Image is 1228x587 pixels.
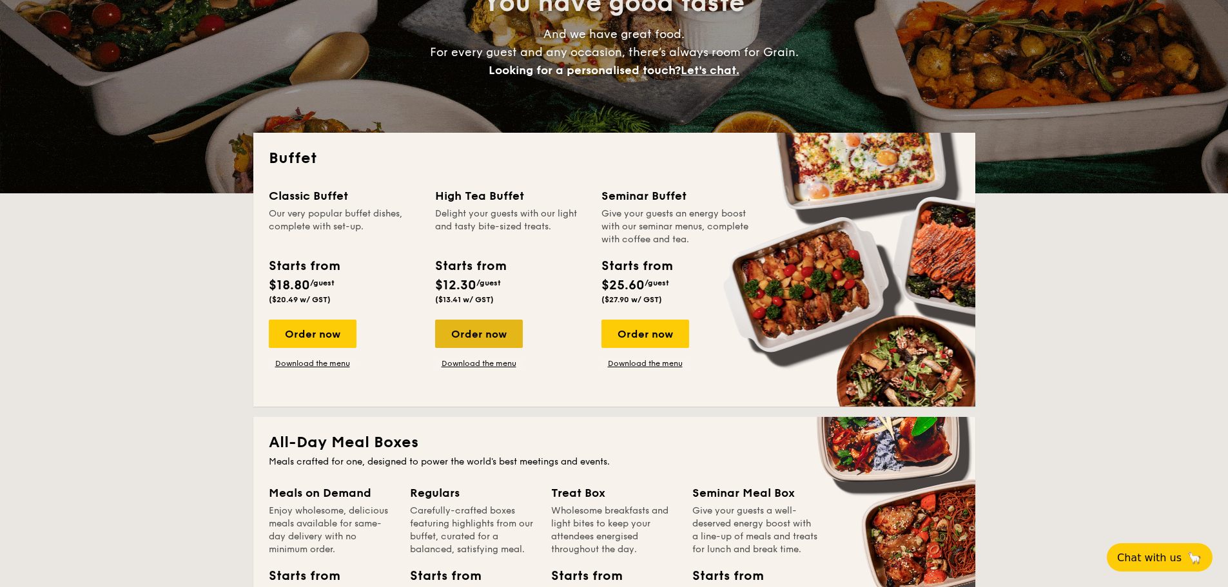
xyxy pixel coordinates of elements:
[601,187,752,205] div: Seminar Buffet
[601,295,662,304] span: ($27.90 w/ GST)
[269,456,960,468] div: Meals crafted for one, designed to power the world's best meetings and events.
[269,432,960,453] h2: All-Day Meal Boxes
[269,207,420,246] div: Our very popular buffet dishes, complete with set-up.
[269,256,339,276] div: Starts from
[601,278,645,293] span: $25.60
[601,207,752,246] div: Give your guests an energy boost with our seminar menus, complete with coffee and tea.
[601,358,689,369] a: Download the menu
[551,505,677,556] div: Wholesome breakfasts and light bites to keep your attendees energised throughout the day.
[435,320,523,348] div: Order now
[1107,543,1213,572] button: Chat with us🦙
[435,295,494,304] span: ($13.41 w/ GST)
[551,566,609,586] div: Starts from
[601,256,672,276] div: Starts from
[551,484,677,502] div: Treat Box
[435,256,505,276] div: Starts from
[269,484,395,502] div: Meals on Demand
[269,278,310,293] span: $18.80
[269,320,356,348] div: Order now
[430,27,799,77] span: And we have great food. For every guest and any occasion, there’s always room for Grain.
[269,505,395,556] div: Enjoy wholesome, delicious meals available for same-day delivery with no minimum order.
[410,484,536,502] div: Regulars
[269,187,420,205] div: Classic Buffet
[269,358,356,369] a: Download the menu
[435,278,476,293] span: $12.30
[692,484,818,502] div: Seminar Meal Box
[435,187,586,205] div: High Tea Buffet
[410,566,468,586] div: Starts from
[269,566,327,586] div: Starts from
[1117,552,1182,564] span: Chat with us
[489,63,681,77] span: Looking for a personalised touch?
[410,505,536,556] div: Carefully-crafted boxes featuring highlights from our buffet, curated for a balanced, satisfying ...
[692,566,750,586] div: Starts from
[1187,550,1202,565] span: 🦙
[692,505,818,556] div: Give your guests a well-deserved energy boost with a line-up of meals and treats for lunch and br...
[310,278,335,287] span: /guest
[645,278,669,287] span: /guest
[476,278,501,287] span: /guest
[435,358,523,369] a: Download the menu
[681,63,739,77] span: Let's chat.
[435,207,586,246] div: Delight your guests with our light and tasty bite-sized treats.
[269,148,960,169] h2: Buffet
[269,295,331,304] span: ($20.49 w/ GST)
[601,320,689,348] div: Order now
